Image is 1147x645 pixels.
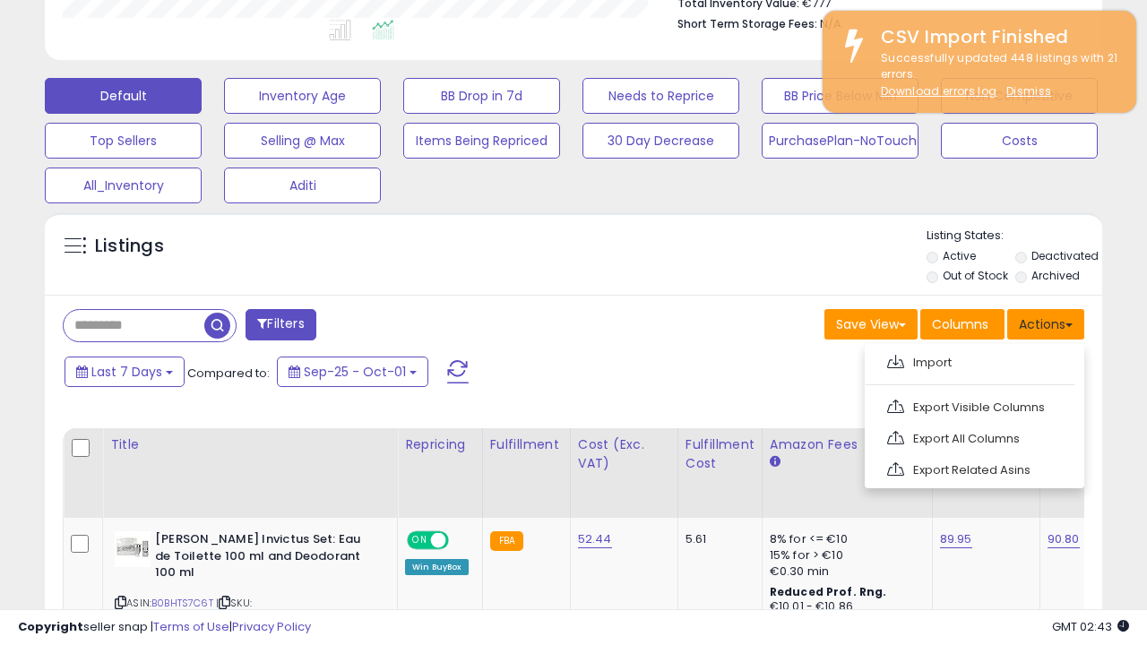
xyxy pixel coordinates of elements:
button: Filters [246,309,315,340]
h5: Listings [95,234,164,259]
small: FBA [490,531,523,551]
p: Listing States: [927,228,1102,245]
span: OFF [446,533,475,548]
a: Export Visible Columns [875,393,1071,421]
div: ASIN: [115,531,384,644]
label: Active [943,248,976,263]
a: 90.80 [1048,530,1080,548]
span: 2025-10-9 02:43 GMT [1052,618,1129,635]
div: Fulfillment [490,435,563,454]
a: 52.44 [578,530,612,548]
span: Compared to: [187,365,270,382]
div: Fulfillment Cost [686,435,755,473]
button: Items Being Repriced [403,123,560,159]
a: Export All Columns [875,425,1071,452]
img: 41SHpQeEb7L._SL40_.jpg [115,531,151,567]
button: Actions [1007,309,1084,340]
b: Short Term Storage Fees: [677,16,817,31]
div: Amazon Fees [770,435,925,454]
b: Reduced Prof. Rng. [770,584,887,599]
button: PurchasePlan-NoTouch [762,123,918,159]
a: Privacy Policy [232,618,311,635]
span: Last 7 Days [91,363,162,381]
label: Deactivated [1031,248,1099,263]
span: ON [409,533,431,548]
button: Save View [824,309,918,340]
div: Successfully updated 448 listings with 21 errors. [867,50,1123,100]
div: €0.30 min [770,563,918,580]
a: 89.95 [940,530,972,548]
div: Cost (Exc. VAT) [578,435,670,473]
div: seller snap | | [18,619,311,636]
span: Columns [932,315,988,333]
div: CSV Import Finished [867,24,1123,50]
a: Export Related Asins [875,456,1071,484]
button: BB Price Below Min [762,78,918,114]
label: Out of Stock [943,268,1008,283]
div: 15% for > €10 [770,547,918,563]
button: Default [45,78,202,114]
span: Sep-25 - Oct-01 [304,363,406,381]
button: Aditi [224,168,381,203]
div: 8% for <= €10 [770,531,918,547]
small: Amazon Fees. [770,454,780,470]
button: Sep-25 - Oct-01 [277,357,428,387]
a: Download errors log [881,83,996,99]
a: Import [875,348,1071,376]
div: Repricing [405,435,475,454]
span: N/A [820,15,841,32]
button: Selling @ Max [224,123,381,159]
u: Dismiss [1006,83,1051,99]
b: [PERSON_NAME] Invictus Set: Eau de Toilette 100 ml and Deodorant 100 ml [155,531,373,586]
button: Top Sellers [45,123,202,159]
button: Needs to Reprice [582,78,739,114]
button: All_Inventory [45,168,202,203]
button: BB Drop in 7d [403,78,560,114]
div: Title [110,435,390,454]
label: Archived [1031,268,1080,283]
strong: Copyright [18,618,83,635]
button: Columns [920,309,1005,340]
button: Inventory Age [224,78,381,114]
button: 30 Day Decrease [582,123,739,159]
button: Last 7 Days [65,357,185,387]
button: Costs [941,123,1098,159]
div: Win BuyBox [405,559,469,575]
div: 5.61 [686,531,748,547]
a: Terms of Use [153,618,229,635]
